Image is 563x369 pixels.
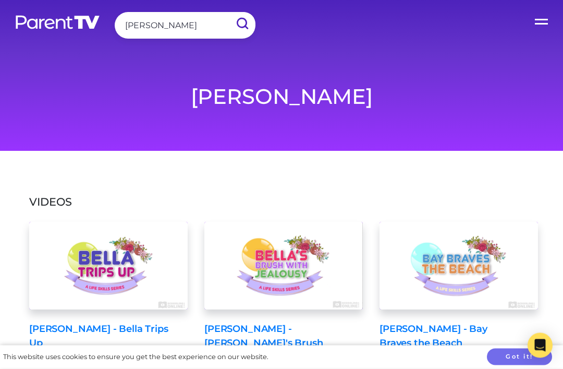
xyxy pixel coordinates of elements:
h1: [PERSON_NAME] [39,85,524,110]
img: parenttv-logo-white.4c85aaf.svg [15,16,101,31]
input: Submit [228,13,255,37]
button: Got it! [487,349,552,366]
h3: Videos [29,197,72,210]
h4: [PERSON_NAME] - Bay Braves the Beach [380,323,521,351]
div: Open Intercom Messenger [528,334,553,359]
h4: [PERSON_NAME] - Bella Trips Up [29,323,171,351]
div: This website uses cookies to ensure you get the best experience on our website. [3,352,268,362]
input: Search ParentTV [115,13,255,40]
h4: [PERSON_NAME] - [PERSON_NAME]'s Brush with Jealousy [204,323,346,365]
